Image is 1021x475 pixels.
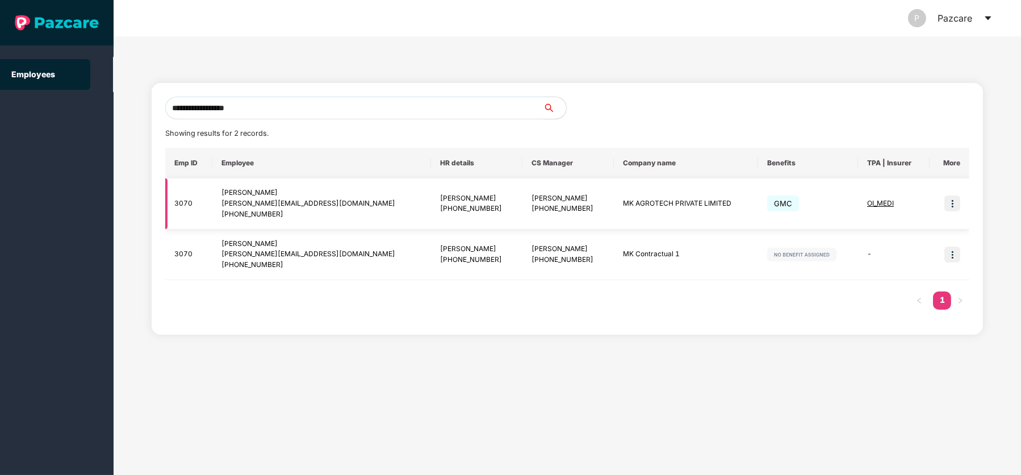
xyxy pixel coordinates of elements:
[614,178,758,230] td: MK AGROTECH PRIVATE LIMITED
[957,297,964,304] span: right
[867,199,894,207] span: OI_MEDI
[221,239,422,249] div: [PERSON_NAME]
[532,193,605,204] div: [PERSON_NAME]
[951,291,969,310] li: Next Page
[614,148,758,178] th: Company name
[221,198,422,209] div: [PERSON_NAME][EMAIL_ADDRESS][DOMAIN_NAME]
[221,249,422,260] div: [PERSON_NAME][EMAIL_ADDRESS][DOMAIN_NAME]
[910,291,928,310] li: Previous Page
[767,195,799,211] span: GMC
[440,244,513,255] div: [PERSON_NAME]
[933,291,951,310] li: 1
[915,9,920,27] span: P
[951,291,969,310] button: right
[11,69,55,79] a: Employees
[532,244,605,255] div: [PERSON_NAME]
[984,14,993,23] span: caret-down
[532,203,605,214] div: [PHONE_NUMBER]
[431,148,522,178] th: HR details
[165,129,269,137] span: Showing results for 2 records.
[522,148,614,178] th: CS Manager
[440,255,513,265] div: [PHONE_NUMBER]
[165,230,212,281] td: 3070
[440,193,513,204] div: [PERSON_NAME]
[614,230,758,281] td: MK Contractual 1
[165,178,212,230] td: 3070
[933,291,951,309] a: 1
[930,148,970,178] th: More
[221,209,422,220] div: [PHONE_NUMBER]
[221,188,422,198] div: [PERSON_NAME]
[767,248,836,261] img: svg+xml;base64,PHN2ZyB4bWxucz0iaHR0cDovL3d3dy53My5vcmcvMjAwMC9zdmciIHdpZHRoPSIxMjIiIGhlaWdodD0iMj...
[858,148,930,178] th: TPA | Insurer
[867,249,920,260] div: -
[532,255,605,265] div: [PHONE_NUMBER]
[543,97,567,119] button: search
[910,291,928,310] button: left
[916,297,923,304] span: left
[944,195,960,211] img: icon
[165,148,212,178] th: Emp ID
[758,148,858,178] th: Benefits
[212,148,432,178] th: Employee
[543,103,566,113] span: search
[944,247,960,262] img: icon
[440,203,513,214] div: [PHONE_NUMBER]
[221,260,422,270] div: [PHONE_NUMBER]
